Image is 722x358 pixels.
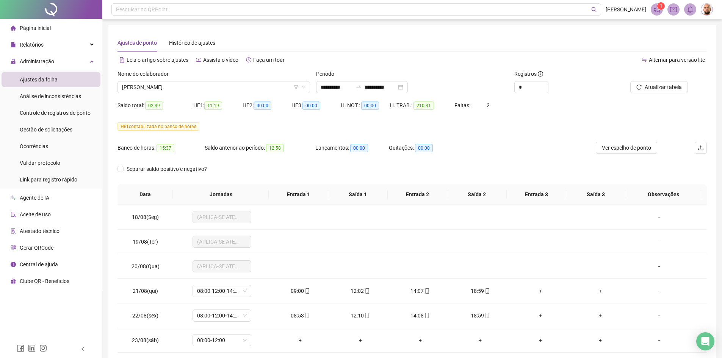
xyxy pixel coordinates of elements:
label: Nome do colaborador [117,70,174,78]
span: 21/08(qui) [133,288,158,294]
span: 18/08(Seg) [132,214,159,220]
div: + [517,287,564,295]
th: Saída 1 [328,184,388,205]
span: solution [11,228,16,234]
span: notification [653,6,660,13]
span: - [658,263,660,269]
span: WILLIAN XAVIER FREIRE [122,81,305,93]
span: Central de ajuda [20,261,58,267]
div: H. TRAB.: [390,101,454,110]
span: 15:37 [157,144,174,152]
span: youtube [196,57,201,63]
span: Atualizar tabela [645,83,682,91]
div: 18:59 [456,311,504,320]
span: Análise de inconsistências [20,93,81,99]
span: 02:39 [145,102,163,110]
div: 14:07 [396,287,444,295]
span: info-circle [11,262,16,267]
div: 09:00 [276,287,324,295]
span: contabilizada no banco de horas [117,122,199,131]
div: Quitações: [389,144,462,152]
button: Atualizar tabela [630,81,688,93]
span: Assista o vídeo [203,57,238,63]
span: 2 [487,102,490,108]
th: Data [117,184,173,205]
span: 20/08(Qua) [132,263,160,269]
div: H. NOT.: [341,101,390,110]
span: reload [636,84,642,90]
span: down [301,85,306,89]
span: 08:00-12:00-14:00-18:00 [197,285,247,297]
span: history [246,57,251,63]
span: 23/08(sáb) [132,337,159,343]
span: Alternar para versão lite [649,57,705,63]
span: Observações [631,190,695,199]
span: instagram [39,344,47,352]
div: 08:53 [276,311,324,320]
span: 00:00 [302,102,320,110]
span: lock [11,59,16,64]
div: Lançamentos: [315,144,389,152]
span: 00:00 [254,102,271,110]
span: Gestão de solicitações [20,127,72,133]
span: upload [698,145,704,151]
th: Entrada 3 [507,184,566,205]
th: Saída 3 [566,184,626,205]
span: Link para registro rápido [20,177,77,183]
span: Gerar QRCode [20,245,53,251]
div: HE 2: [243,101,292,110]
span: Clube QR - Beneficios [20,278,69,284]
span: 210:31 [413,102,434,110]
span: mobile [484,288,490,294]
span: (APLICA-SE ATESTADO) [197,236,247,247]
span: Página inicial [20,25,51,31]
th: Saída 2 [447,184,507,205]
label: Período [316,70,339,78]
div: + [576,311,624,320]
span: HE 1 [121,124,129,129]
div: + [576,287,624,295]
span: 1 [660,3,662,9]
span: file [11,42,16,47]
span: Registros [514,70,543,78]
div: 12:02 [336,287,384,295]
span: 11:19 [204,102,222,110]
span: to [356,84,362,90]
div: + [576,336,624,344]
span: (APLICA-SE ATESTADO) [197,261,247,272]
span: left [80,346,86,352]
span: Leia o artigo sobre ajustes [127,57,188,63]
span: 00:00 [415,144,433,152]
div: + [517,336,564,344]
span: info-circle [538,71,543,77]
span: 12:58 [266,144,284,152]
img: 76225 [701,4,713,15]
span: Validar protocolo [20,160,60,166]
span: mobile [424,313,430,318]
div: + [456,336,504,344]
div: Saldo anterior ao período: [205,144,315,152]
span: Relatórios [20,42,44,48]
div: + [276,336,324,344]
span: Separar saldo positivo e negativo? [124,165,210,173]
div: - [637,287,681,295]
span: mail [670,6,677,13]
div: 14:08 [396,311,444,320]
span: linkedin [28,344,36,352]
span: Controle de registros de ponto [20,110,91,116]
span: - [658,214,660,220]
span: 08:00-12:00 [197,335,247,346]
span: swap [642,57,647,63]
span: audit [11,212,16,217]
div: + [396,336,444,344]
div: + [517,311,564,320]
span: [PERSON_NAME] [606,5,646,14]
span: Ocorrências [20,143,48,149]
span: filter [294,85,298,89]
th: Entrada 2 [388,184,447,205]
span: 22/08(sex) [132,313,158,319]
span: facebook [17,344,24,352]
span: search [591,7,597,13]
div: - [637,311,681,320]
span: bell [687,6,694,13]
